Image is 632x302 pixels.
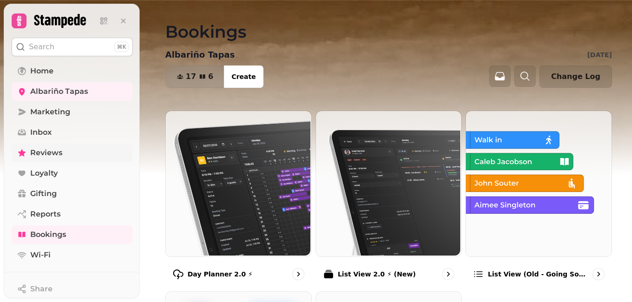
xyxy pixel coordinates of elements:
img: List View 2.0 ⚡ (New) [315,110,461,256]
span: Create [231,73,255,80]
span: Loyalty [30,168,58,179]
span: Reports [30,209,61,220]
div: ⌘K [114,42,128,52]
p: Day Planner 2.0 ⚡ [188,269,253,279]
span: Bookings [30,229,66,240]
a: Bookings [12,225,133,244]
span: Share [30,283,53,295]
a: Day Planner 2.0 ⚡Day Planner 2.0 ⚡ [165,111,312,288]
p: Albariño Tapas [165,48,235,61]
button: Search⌘K [12,38,133,56]
p: List view (Old - going soon) [488,269,589,279]
p: [DATE] [587,50,612,59]
a: List View 2.0 ⚡ (New)List View 2.0 ⚡ (New) [316,111,462,288]
a: Wi-Fi [12,246,133,264]
svg: go to [294,269,303,279]
a: Albariño Tapas [12,82,133,101]
a: List view (Old - going soon)List view (Old - going soon) [465,111,612,288]
span: 17 [186,73,196,80]
a: Gifting [12,184,133,203]
a: Home [12,62,133,80]
a: Reports [12,205,133,223]
span: Gifting [30,188,57,199]
span: Reviews [30,147,62,158]
img: Day Planner 2.0 ⚡ [165,110,310,256]
a: Reviews [12,144,133,162]
a: Inbox [12,123,133,142]
svg: go to [594,269,603,279]
span: Change Log [551,73,600,80]
p: Search [29,41,54,53]
button: 176 [166,66,224,88]
span: 6 [208,73,213,80]
p: List View 2.0 ⚡ (New) [338,269,416,279]
span: Inbox [30,127,52,138]
button: Share [12,280,133,298]
button: Change Log [539,66,612,88]
span: Home [30,66,54,77]
a: Loyalty [12,164,133,183]
span: Wi-Fi [30,249,51,261]
span: Marketing [30,106,70,118]
img: List view (Old - going soon) [465,110,611,256]
a: Marketing [12,103,133,121]
button: Create [224,66,263,88]
svg: go to [444,269,453,279]
span: Albariño Tapas [30,86,88,97]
